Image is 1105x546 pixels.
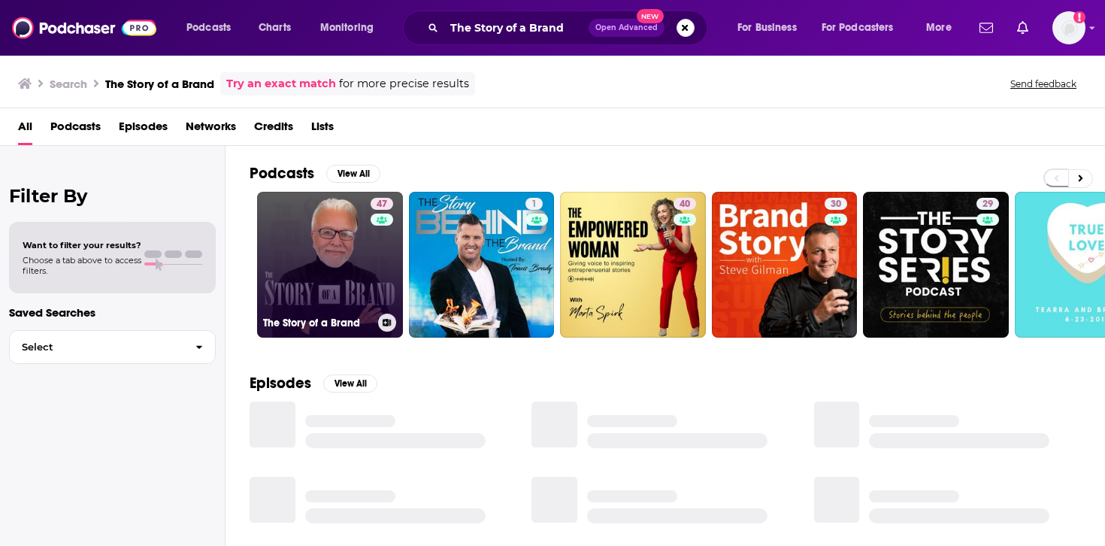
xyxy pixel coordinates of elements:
button: Show profile menu [1052,11,1085,44]
span: for more precise results [339,75,469,93]
span: Select [10,342,183,352]
a: 29 [863,192,1009,338]
h2: Filter By [9,185,216,207]
button: View All [326,165,380,183]
button: open menu [176,16,250,40]
a: 30 [712,192,858,338]
a: Charts [249,16,300,40]
span: For Business [737,17,797,38]
div: Search podcasts, credits, & more... [417,11,722,45]
span: Open Advanced [595,24,658,32]
span: Want to filter your results? [23,240,141,250]
span: More [926,17,952,38]
span: 30 [831,197,841,212]
a: Show notifications dropdown [1011,15,1034,41]
p: Saved Searches [9,305,216,320]
a: Podcasts [50,114,101,145]
button: open menu [727,16,816,40]
img: Podchaser - Follow, Share and Rate Podcasts [12,14,156,42]
span: Podcasts [186,17,231,38]
span: 47 [377,197,387,212]
a: 1 [525,198,543,210]
span: 1 [531,197,537,212]
a: 29 [976,198,999,210]
a: Lists [311,114,334,145]
a: All [18,114,32,145]
span: 40 [680,197,690,212]
button: Send feedback [1006,77,1081,90]
span: Monitoring [320,17,374,38]
a: Show notifications dropdown [973,15,999,41]
button: View All [323,375,377,393]
h3: The Story of a Brand [263,317,372,329]
img: User Profile [1052,11,1085,44]
span: For Podcasters [822,17,894,38]
a: Credits [254,114,293,145]
span: Logged in as AutumnKatie [1052,11,1085,44]
span: Choose a tab above to access filters. [23,255,141,276]
span: New [637,9,664,23]
h3: The Story of a Brand [105,77,214,91]
a: 47 [371,198,393,210]
button: open menu [916,16,970,40]
a: 40 [560,192,706,338]
a: Try an exact match [226,75,336,93]
a: 47The Story of a Brand [257,192,403,338]
a: 40 [674,198,696,210]
button: Open AdvancedNew [589,19,665,37]
a: 30 [825,198,847,210]
button: Select [9,330,216,364]
a: Episodes [119,114,168,145]
h2: Episodes [250,374,311,393]
h3: Search [50,77,87,91]
span: Charts [259,17,291,38]
input: Search podcasts, credits, & more... [444,16,589,40]
a: Networks [186,114,236,145]
svg: Add a profile image [1073,11,1085,23]
span: 29 [982,197,993,212]
a: 1 [409,192,555,338]
a: EpisodesView All [250,374,377,393]
button: open menu [310,16,393,40]
h2: Podcasts [250,164,314,183]
button: open menu [812,16,916,40]
a: PodcastsView All [250,164,380,183]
